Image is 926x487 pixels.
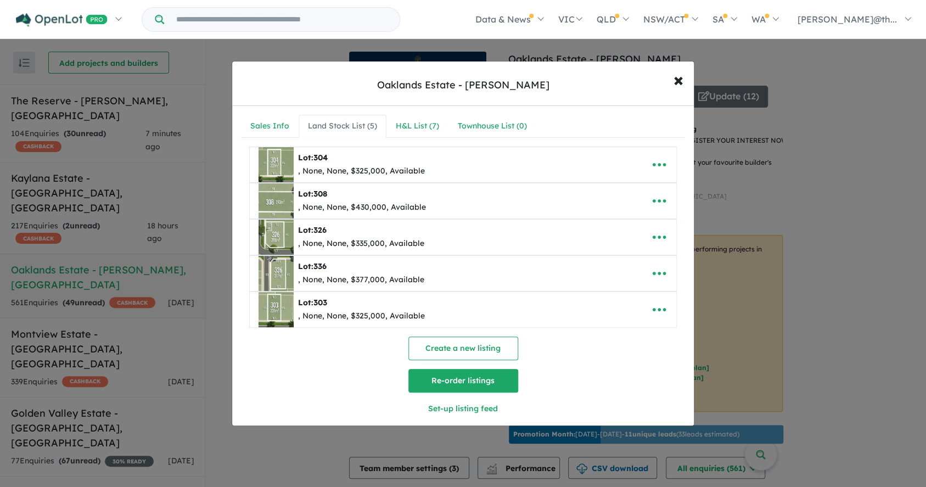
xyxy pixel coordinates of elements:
b: Lot: [298,225,327,235]
div: , None, None, $325,000, Available [298,310,425,323]
img: Oaklands%20Estate%20-%20Bonnie%20Brook%20-%20Lot%20336___1753236189.jpg [259,256,294,291]
span: 304 [313,153,328,163]
div: Land Stock List ( 5 ) [308,120,377,133]
div: , None, None, $335,000, Available [298,237,424,250]
span: 303 [313,298,327,307]
span: × [673,68,683,91]
img: Oaklands%20Estate%20-%20Bonnie%20Brook%20-%20Lot%20326___1753236150.jpg [259,220,294,255]
input: Try estate name, suburb, builder or developer [166,8,397,31]
img: Oaklands%20Estate%20-%20Bonnie%20Brook%20-%20Lot%20308___eagle_1579452_objects_m_1744344000.jpg [259,183,294,219]
div: , None, None, $325,000, Available [298,165,425,178]
img: Oaklands%20Estate%20-%20Bonnie%20Brook%20-%20Lot%20304___eagle_1579447_objects_m_1744344000.jpg [259,147,294,182]
b: Lot: [298,298,327,307]
span: 336 [313,261,327,271]
div: Townhouse List ( 0 ) [458,120,527,133]
b: Lot: [298,153,328,163]
b: Lot: [298,261,327,271]
b: Lot: [298,189,327,199]
div: Oaklands Estate - [PERSON_NAME] [377,78,549,92]
div: H&L List ( 7 ) [396,120,439,133]
span: 308 [313,189,327,199]
button: Set-up listing feed [356,397,570,421]
div: Sales Info [250,120,289,133]
div: , None, None, $430,000, Available [298,201,426,214]
span: 326 [313,225,327,235]
div: , None, None, $377,000, Available [298,273,424,287]
button: Create a new listing [408,337,518,360]
span: [PERSON_NAME]@th... [798,14,897,25]
button: Link listings [356,421,570,444]
img: Oaklands%20Estate%20-%20Bonnie%20Brook%20-%20Lot%20303___eagle_1579446_objects_m_1744344000.jpg [259,292,294,327]
button: Re-order listings [408,369,518,393]
img: Openlot PRO Logo White [16,13,108,27]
